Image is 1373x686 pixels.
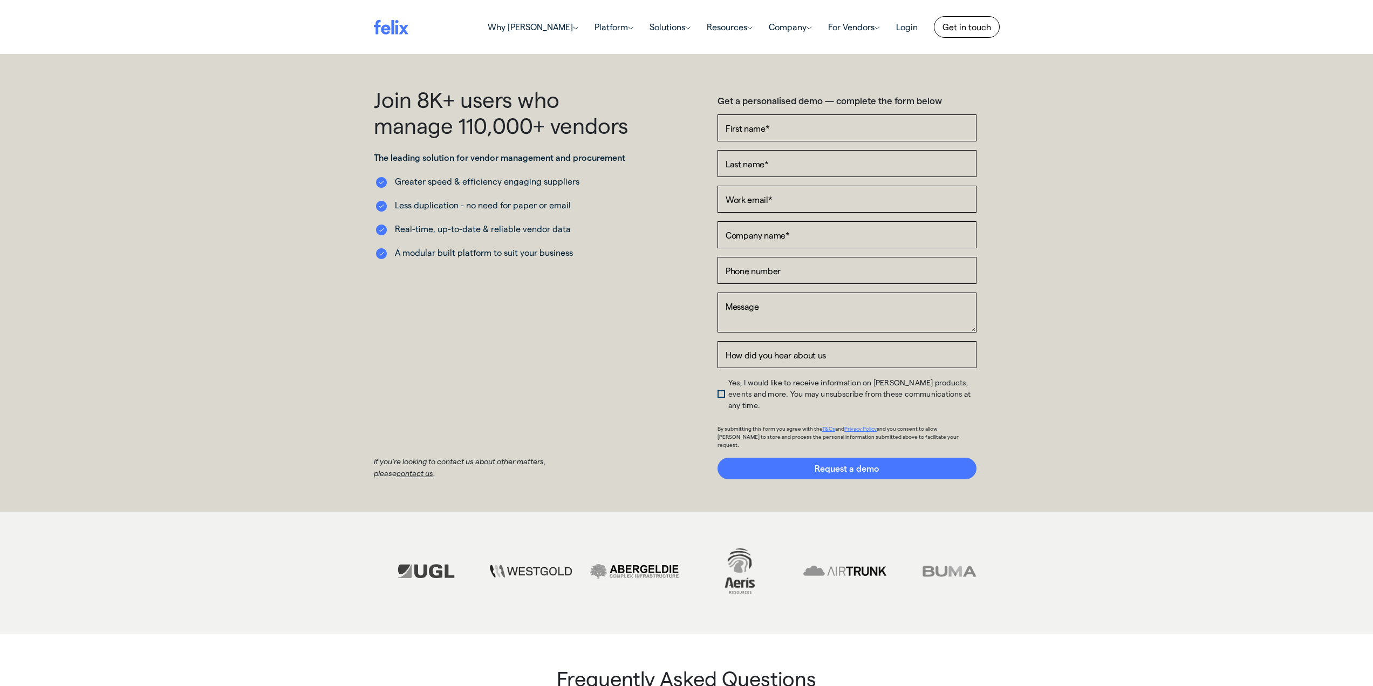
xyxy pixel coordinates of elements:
[374,152,625,162] strong: The leading solution for vendor management and procurement
[844,425,877,432] a: Privacy Policy
[480,16,586,38] a: Why [PERSON_NAME]
[397,468,433,478] a: contact us
[374,199,633,212] li: Less duplication - no need for paper or email
[718,425,822,432] span: By submitting this form you agree with the
[728,378,971,410] span: Yes, I would like to receive information on [PERSON_NAME] products, events and more. You may unsu...
[761,16,820,38] a: Company
[835,425,844,432] span: and
[641,16,699,38] a: Solutions
[586,547,685,595] img: Abergeldie B&W
[888,16,926,38] a: Login
[934,16,1000,38] a: Get in touch
[795,547,894,595] img: Airtrunk B&W-1
[691,547,790,595] img: aeris greyscale
[374,175,633,188] li: Greater speed & efficiency engaging suppliers
[481,547,580,595] img: westgold grey scale
[822,425,835,432] a: T&Cs
[718,458,976,479] input: Request a demo
[718,425,959,448] span: and you consent to allow [PERSON_NAME] to store and process the personal information submitted ab...
[374,19,408,34] img: felix logo
[374,246,633,259] li: A modular built platform to suit your business
[377,547,476,595] img: ugl grey scale
[374,86,633,138] h1: Join 8K+ users who manage 110,000+ vendors
[586,16,641,38] a: Platform
[820,16,888,38] a: For Vendors
[374,456,590,480] p: If you're looking to contact us about other matters, please .
[900,547,999,595] img: buma greyscale
[718,95,942,106] strong: Get a personalised demo — complete the form below
[699,16,761,38] a: Resources
[374,222,633,235] li: Real-time, up-to-date & reliable vendor data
